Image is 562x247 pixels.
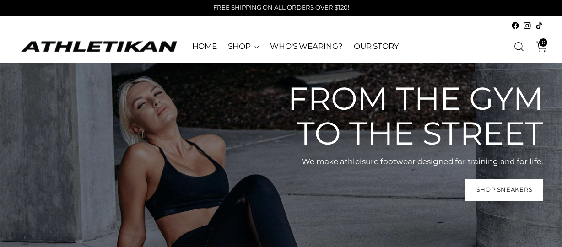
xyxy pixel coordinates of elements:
[192,37,217,57] a: HOME
[19,39,179,54] a: ATHLETIKAN
[269,156,543,167] p: We make athleisure footwear designed for training and for life.
[228,37,259,57] a: SHOP
[465,179,543,201] a: Shop Sneakers
[354,37,399,57] a: OUR STORY
[269,81,543,150] h2: From the gym to the street
[539,38,547,47] span: 0
[270,37,343,57] a: WHO'S WEARING?
[510,38,528,56] a: Open search modal
[476,185,533,194] span: Shop Sneakers
[529,38,547,56] a: Open cart modal
[213,3,349,12] p: FREE SHIPPING ON ALL ORDERS OVER $120!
